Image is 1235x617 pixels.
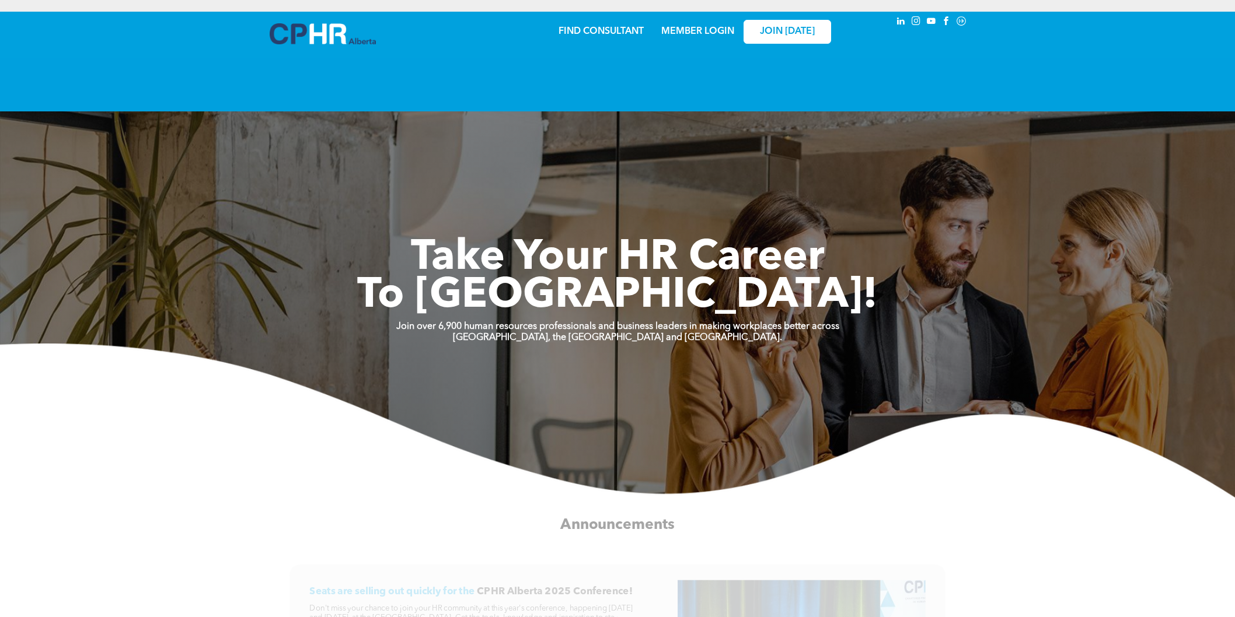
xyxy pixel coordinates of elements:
[396,322,839,331] strong: Join over 6,900 human resources professionals and business leaders in making workplaces better ac...
[309,587,475,597] span: Seats are selling out quickly for the
[955,15,968,30] a: Social network
[411,237,825,279] span: Take Your HR Career
[453,333,782,342] strong: [GEOGRAPHIC_DATA], the [GEOGRAPHIC_DATA] and [GEOGRAPHIC_DATA].
[270,23,376,44] img: A blue and white logo for cp alberta
[924,15,937,30] a: youtube
[894,15,907,30] a: linkedin
[357,275,878,317] span: To [GEOGRAPHIC_DATA]!
[744,20,831,44] a: JOIN [DATE]
[560,518,674,532] span: Announcements
[661,27,734,36] a: MEMBER LOGIN
[909,15,922,30] a: instagram
[940,15,953,30] a: facebook
[559,27,644,36] a: FIND CONSULTANT
[760,26,815,37] span: JOIN [DATE]
[477,587,632,597] span: CPHR Alberta 2025 Conference!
